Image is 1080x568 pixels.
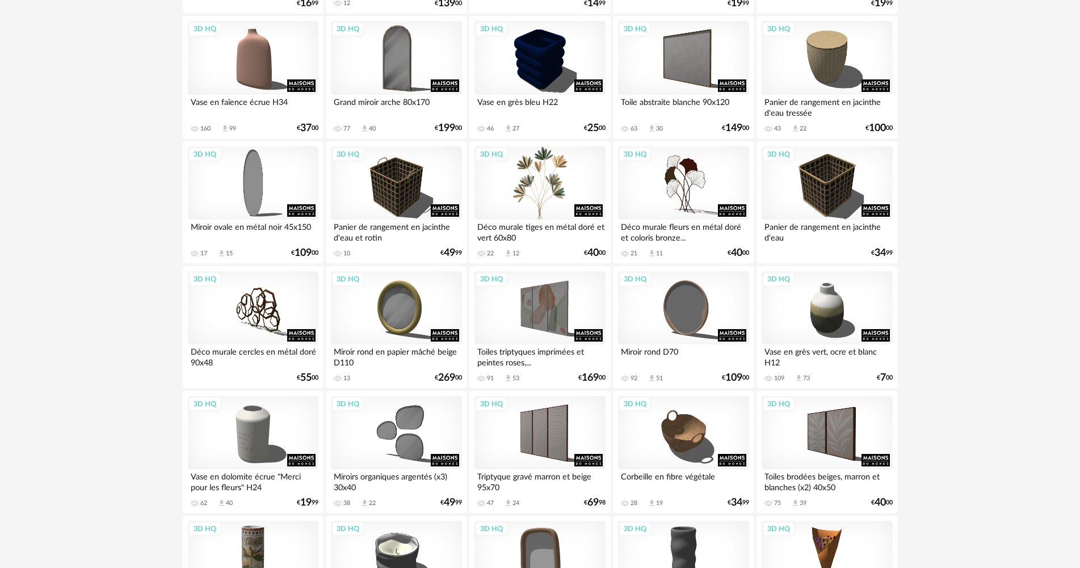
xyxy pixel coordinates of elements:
[331,22,364,36] div: 3D HQ
[444,499,455,507] span: 49
[725,374,742,382] span: 109
[188,272,221,287] div: 3D HQ
[295,249,312,257] span: 109
[326,16,467,138] a: 3D HQ Grand miroir arche 80x170 77 Download icon 40 €19900
[474,469,605,492] div: Triptyque gravé marron et beige 95x70
[183,16,323,138] a: 3D HQ Vase en faïence écrue H34 160 Download icon 99 €3700
[440,499,462,507] div: € 99
[795,374,803,382] span: Download icon
[762,22,795,36] div: 3D HQ
[475,397,508,411] div: 3D HQ
[631,375,637,382] div: 92
[183,266,323,389] a: 3D HQ Déco murale cercles en métal doré 90x48 €5500
[865,124,893,132] div: € 00
[475,521,508,536] div: 3D HQ
[435,374,462,382] div: € 00
[656,499,663,507] div: 19
[331,521,364,536] div: 3D HQ
[757,266,897,389] a: 3D HQ Vase en grès vert, ocre et blanc H12 109 Download icon 73 €700
[475,22,508,36] div: 3D HQ
[435,124,462,132] div: € 00
[300,499,312,507] span: 19
[487,250,494,258] div: 22
[774,125,781,133] div: 43
[469,16,610,138] a: 3D HQ Vase en grès bleu H22 46 Download icon 27 €2500
[791,499,800,507] span: Download icon
[803,375,810,382] div: 73
[722,124,749,132] div: € 00
[200,125,211,133] div: 160
[217,249,226,258] span: Download icon
[762,397,795,411] div: 3D HQ
[584,124,606,132] div: € 00
[188,469,318,492] div: Vase en dolomite écrue "Merci pour les fleurs" H24
[200,250,207,258] div: 17
[487,375,494,382] div: 91
[774,375,784,382] div: 109
[613,266,754,389] a: 3D HQ Miroir rond D70 92 Download icon 51 €10900
[731,249,742,257] span: 40
[619,397,652,411] div: 3D HQ
[188,147,221,162] div: 3D HQ
[188,521,221,536] div: 3D HQ
[188,95,318,117] div: Vase en faïence écrue H34
[504,249,512,258] span: Download icon
[297,124,318,132] div: € 00
[331,397,364,411] div: 3D HQ
[474,220,605,242] div: Déco murale tiges en métal doré et vert 60x80
[725,124,742,132] span: 149
[728,249,749,257] div: € 00
[877,374,893,382] div: € 00
[343,375,350,382] div: 13
[469,391,610,514] a: 3D HQ Triptyque gravé marron et beige 95x70 47 Download icon 24 €6998
[613,16,754,138] a: 3D HQ Toile abstraite blanche 90x120 63 Download icon 30 €14900
[504,124,512,133] span: Download icon
[791,124,800,133] span: Download icon
[875,249,886,257] span: 34
[800,499,806,507] div: 39
[440,249,462,257] div: € 99
[226,499,233,507] div: 40
[331,95,461,117] div: Grand miroir arche 80x170
[221,124,229,133] span: Download icon
[762,521,795,536] div: 3D HQ
[369,125,376,133] div: 40
[300,374,312,382] span: 55
[475,272,508,287] div: 3D HQ
[648,374,656,382] span: Download icon
[619,147,652,162] div: 3D HQ
[474,344,605,367] div: Toiles triptyques imprimées et peintes roses,...
[504,499,512,507] span: Download icon
[438,124,455,132] span: 199
[800,125,806,133] div: 22
[331,469,461,492] div: Miroirs organiques argentés (x3) 30x40
[648,124,656,133] span: Download icon
[360,124,369,133] span: Download icon
[512,125,519,133] div: 27
[648,249,656,258] span: Download icon
[656,250,663,258] div: 11
[188,22,221,36] div: 3D HQ
[487,125,494,133] div: 46
[475,147,508,162] div: 3D HQ
[188,397,221,411] div: 3D HQ
[762,220,892,242] div: Panier de rangement en jacinthe d'eau
[297,499,318,507] div: € 99
[762,469,892,492] div: Toiles brodées beiges, marron et blanches (x2) 40x50
[722,374,749,382] div: € 00
[757,16,897,138] a: 3D HQ Panier de rangement en jacinthe d'eau tressée 43 Download icon 22 €10000
[618,220,749,242] div: Déco murale fleurs en métal doré et coloris bronze...
[618,469,749,492] div: Corbeille en fibre végétale
[587,499,599,507] span: 69
[226,250,233,258] div: 15
[331,220,461,242] div: Panier de rangement en jacinthe d'eau et rotin
[343,499,350,507] div: 38
[512,499,519,507] div: 24
[762,147,795,162] div: 3D HQ
[728,499,749,507] div: € 99
[326,266,467,389] a: 3D HQ Miroir rond en papier mâché beige D110 13 €26900
[474,95,605,117] div: Vase en grès bleu H22
[618,95,749,117] div: Toile abstraite blanche 90x120
[648,499,656,507] span: Download icon
[326,391,467,514] a: 3D HQ Miroirs organiques argentés (x3) 30x40 38 Download icon 22 €4999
